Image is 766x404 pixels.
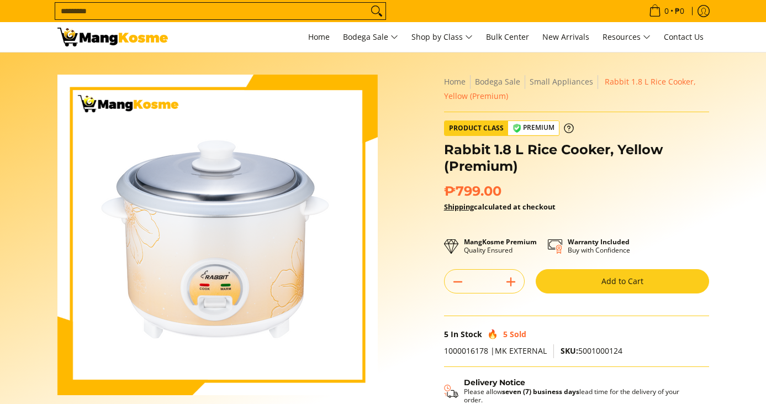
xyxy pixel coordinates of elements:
span: Contact Us [664,32,704,42]
strong: calculated at checkout [444,202,556,212]
button: Search [368,3,385,19]
span: Sold [510,329,526,339]
a: Contact Us [658,22,709,52]
span: ₱799.00 [444,183,501,200]
strong: seven (7) business days [502,387,579,396]
a: Home [444,76,466,87]
a: Home [303,22,335,52]
img: NEW ITEM: Rabbit 1.8 L Rice Cooker - Yellow (Premium) l Mang Kosme [57,28,168,46]
span: Bodega Sale [343,30,398,44]
span: Rabbit 1.8 L Rice Cooker, Yellow (Premium) [444,76,696,101]
span: 0 [663,7,670,15]
span: 1000016178 |MK EXTERNAL [444,345,547,356]
span: Product Class [445,121,508,135]
span: Bulk Center [486,32,529,42]
span: Premium [508,121,559,135]
span: • [646,5,688,17]
span: 5 [503,329,508,339]
button: Subtract [445,273,471,291]
strong: Warranty Included [568,237,630,246]
a: Shipping [444,202,474,212]
span: 5001000124 [561,345,622,356]
img: https://mangkosme.com/products/rabbit-1-8-l-rice-cooker-yellow-class-a [57,75,378,395]
a: Small Appliances [530,76,593,87]
a: New Arrivals [537,22,595,52]
span: Resources [603,30,651,44]
p: Please allow lead time for the delivery of your order. [464,387,698,404]
span: Home [308,32,330,42]
button: Add [498,273,524,291]
span: 5 [444,329,448,339]
a: Shop by Class [406,22,478,52]
p: Quality Ensured [464,238,537,254]
span: SKU: [561,345,578,356]
span: Shop by Class [411,30,473,44]
button: Add to Cart [536,269,709,293]
strong: Delivery Notice [464,377,525,387]
a: Bodega Sale [337,22,404,52]
span: ₱0 [673,7,686,15]
span: New Arrivals [542,32,589,42]
strong: MangKosme Premium [464,237,537,246]
a: Resources [597,22,656,52]
a: Bulk Center [480,22,535,52]
a: Product Class Premium [444,120,574,136]
h1: Rabbit 1.8 L Rice Cooker, Yellow (Premium) [444,141,709,175]
p: Buy with Confidence [568,238,630,254]
a: Bodega Sale [475,76,520,87]
nav: Breadcrumbs [444,75,709,103]
nav: Main Menu [179,22,709,52]
img: premium-badge-icon.webp [513,124,521,133]
span: In Stock [451,329,482,339]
